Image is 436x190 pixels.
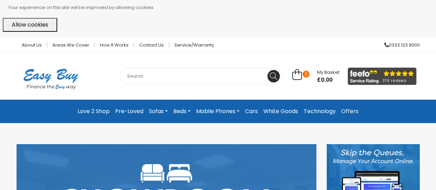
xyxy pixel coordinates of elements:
a: How it works [95,43,134,47]
p: Your experience on this site will be improved by allowing cookies. [8,3,433,12]
img: Easy Buy [17,60,85,98]
a: Sofas [146,105,171,118]
a: Beds [171,105,193,118]
a: White Goods [261,105,301,118]
a: Offers [338,105,361,118]
a: Areas we cover [47,43,95,47]
a: Love 2 Shop [75,105,112,118]
span: My Basket [317,69,339,76]
a: Pre-Loved [112,105,146,118]
span: £0.00 [317,77,339,83]
a: 0333 123 9000 [379,43,420,47]
img: feefo_logo [348,68,417,85]
a: Service/Warranty [169,43,214,47]
a: 0 My Basket £0.00 [292,73,339,81]
button: Allow cookies [3,18,57,32]
input: Search [120,68,282,84]
a: Cars [242,105,261,118]
a: Mobile Phones [193,105,242,118]
a: Contact Us [134,43,169,47]
span: 0 [303,71,310,78]
a: About Us [17,43,47,47]
a: Technology [301,105,338,118]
